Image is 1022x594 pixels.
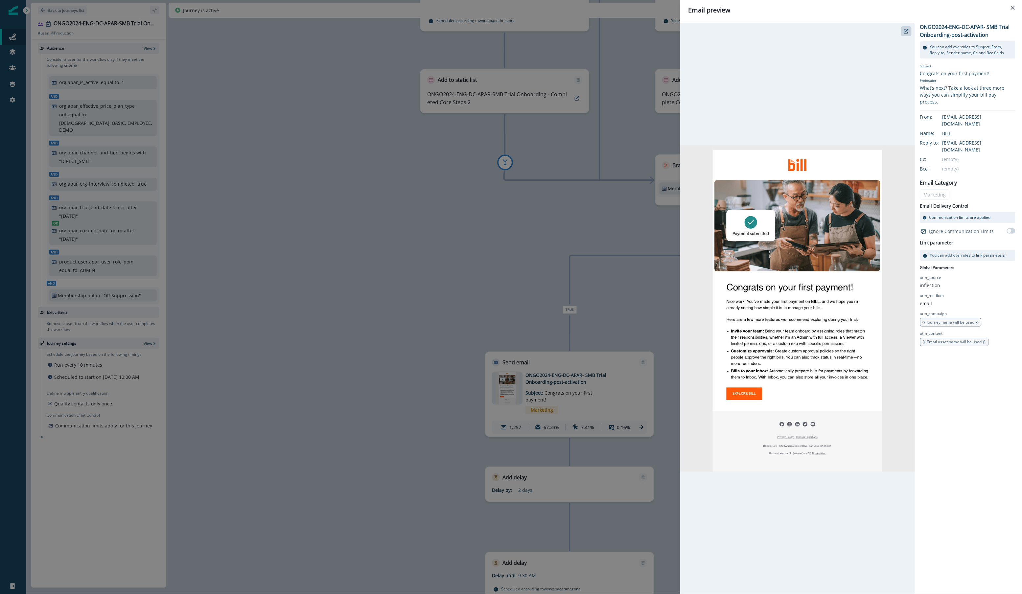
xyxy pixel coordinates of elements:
[920,77,1015,84] p: Preheader
[920,293,944,299] p: utm_medium
[923,339,986,345] span: {{ Email asset name will be used }}
[930,44,1013,56] p: You can add overrides to Subject, From, Reply-to, Sender name, Cc and Bcc fields
[920,165,953,172] div: Bcc:
[930,252,1005,258] p: You can add overrides to link parameters
[920,23,1015,39] p: ONGO2024-ENG-DC-APAR- SMB Trial Onboarding-post-activation
[920,139,953,146] div: Reply to:
[942,130,1015,137] div: BILL
[688,5,1014,15] div: Email preview
[680,145,915,471] img: email asset unavailable
[920,156,953,163] div: Cc:
[1008,3,1018,13] button: Close
[920,113,953,120] div: From:
[923,319,979,325] span: {{ Journey name will be used }}
[920,130,953,137] div: Name:
[920,275,941,281] p: utm_source
[920,70,1015,77] div: Congrats on your first payment!
[942,139,1015,153] div: [EMAIL_ADDRESS][DOMAIN_NAME]
[920,300,932,307] p: email
[942,113,1015,127] div: [EMAIL_ADDRESS][DOMAIN_NAME]
[920,239,954,247] h2: Link parameter
[920,263,955,271] p: Global Parameters
[920,331,943,336] p: utm_content
[920,282,941,289] p: inflection
[920,311,947,317] p: utm_campaign
[920,84,1015,105] div: What’s next? Take a look at three more ways you can simplify your bill pay process.
[942,156,1015,163] div: (empty)
[920,64,1015,70] p: Subject
[942,165,1015,172] div: (empty)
